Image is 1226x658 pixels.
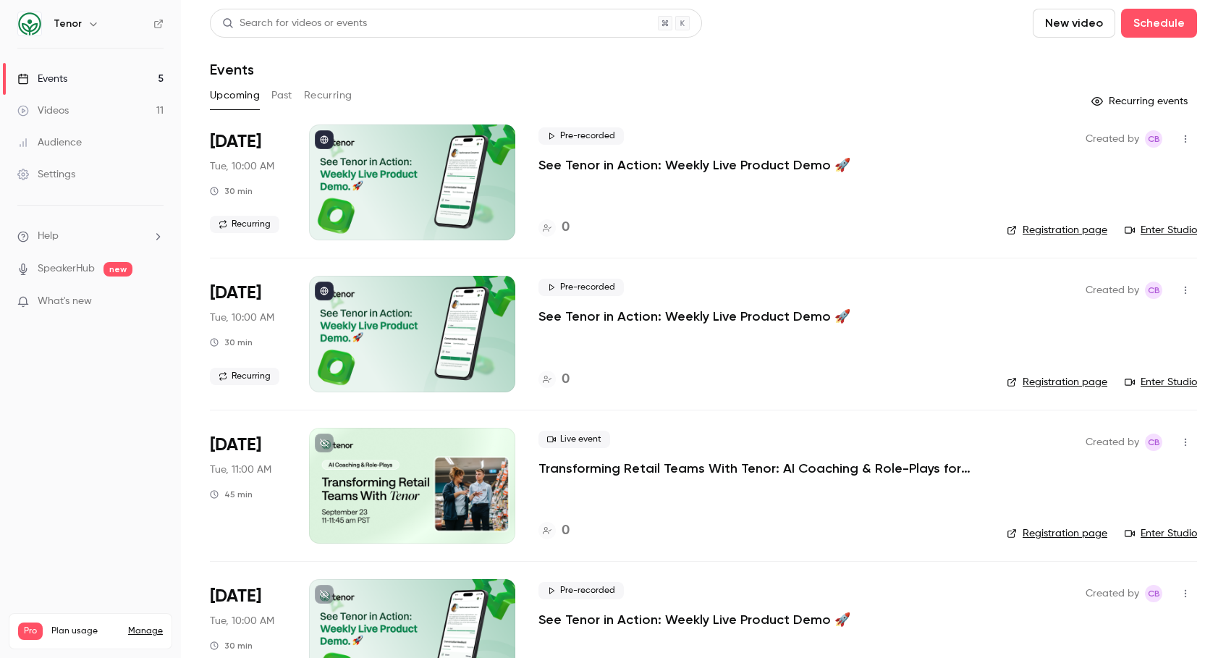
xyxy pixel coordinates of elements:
span: Chloe Beard [1145,585,1162,602]
span: Tue, 11:00 AM [210,463,271,477]
button: Recurring [304,84,352,107]
img: Tenor [18,12,41,35]
span: Tue, 10:00 AM [210,159,274,174]
span: CB [1148,130,1160,148]
a: Registration page [1007,375,1107,389]
span: [DATE] [210,282,261,305]
a: See Tenor in Action: Weekly Live Product Demo 🚀 [538,611,850,628]
a: Registration page [1007,223,1107,237]
span: [DATE] [210,130,261,153]
span: new [103,262,132,277]
span: Chloe Beard [1145,434,1162,451]
span: Recurring [210,368,279,385]
div: Settings [17,167,75,182]
a: Transforming Retail Teams With Tenor: AI Coaching & Role-Plays for Manager Success [538,460,973,477]
span: Created by [1086,434,1139,451]
a: 0 [538,370,570,389]
span: Chloe Beard [1145,282,1162,299]
span: CB [1148,282,1160,299]
span: Live event [538,431,610,448]
div: Search for videos or events [222,16,367,31]
div: Sep 16 Tue, 10:00 AM (America/Los Angeles) [210,125,286,240]
button: Upcoming [210,84,260,107]
a: See Tenor in Action: Weekly Live Product Demo 🚀 [538,308,850,325]
span: Help [38,229,59,244]
span: Tue, 10:00 AM [210,311,274,325]
div: 30 min [210,337,253,348]
div: 30 min [210,185,253,197]
a: Manage [128,625,163,637]
span: [DATE] [210,585,261,608]
a: Enter Studio [1125,375,1197,389]
span: [DATE] [210,434,261,457]
span: Pre-recorded [538,127,624,145]
div: Events [17,72,67,86]
h4: 0 [562,218,570,237]
span: CB [1148,585,1160,602]
a: 0 [538,521,570,541]
span: Recurring [210,216,279,233]
iframe: Noticeable Trigger [146,295,164,308]
div: Sep 23 Tue, 10:00 AM (America/Los Angeles) [210,276,286,392]
h6: Tenor [54,17,82,31]
button: Recurring events [1085,90,1197,113]
a: Enter Studio [1125,526,1197,541]
li: help-dropdown-opener [17,229,164,244]
span: Plan usage [51,625,119,637]
span: Created by [1086,130,1139,148]
span: Pro [18,623,43,640]
a: Enter Studio [1125,223,1197,237]
span: What's new [38,294,92,309]
span: Tue, 10:00 AM [210,614,274,628]
div: 30 min [210,640,253,651]
a: Registration page [1007,526,1107,541]
button: Schedule [1121,9,1197,38]
h1: Events [210,61,254,78]
span: Created by [1086,585,1139,602]
span: CB [1148,434,1160,451]
div: Videos [17,104,69,118]
a: See Tenor in Action: Weekly Live Product Demo 🚀 [538,156,850,174]
button: Past [271,84,292,107]
h4: 0 [562,521,570,541]
a: SpeakerHub [38,261,95,277]
span: Pre-recorded [538,582,624,599]
h4: 0 [562,370,570,389]
span: Pre-recorded [538,279,624,296]
span: Created by [1086,282,1139,299]
div: 45 min [210,489,253,500]
div: Sep 23 Tue, 11:00 AM (America/Los Angeles) [210,428,286,544]
a: 0 [538,218,570,237]
button: New video [1033,9,1115,38]
div: Audience [17,135,82,150]
span: Chloe Beard [1145,130,1162,148]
